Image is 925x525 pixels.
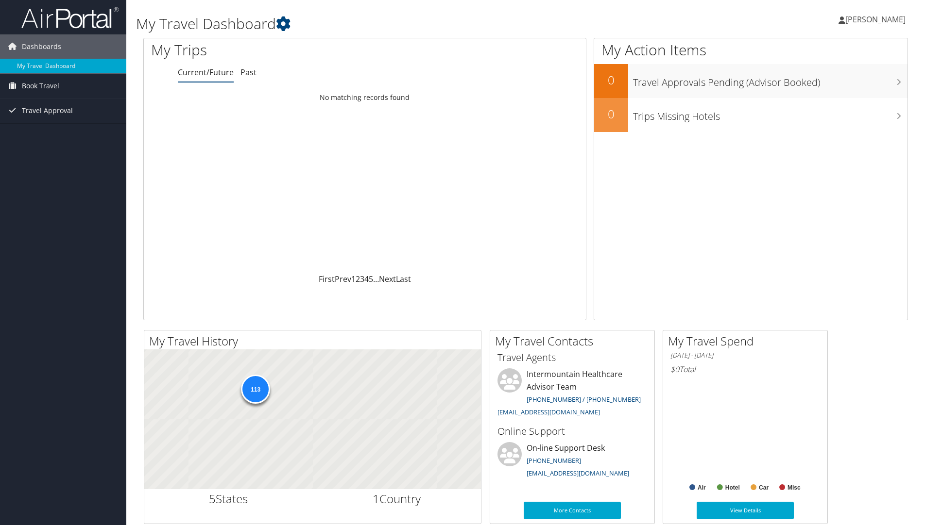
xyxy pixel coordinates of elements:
[594,98,908,132] a: 0Trips Missing Hotels
[493,442,652,482] li: On-line Support Desk
[241,375,270,404] div: 113
[594,72,628,88] h2: 0
[240,67,257,78] a: Past
[788,484,801,491] text: Misc
[151,40,394,60] h1: My Trips
[360,274,364,284] a: 3
[152,491,306,507] h2: States
[21,6,119,29] img: airportal-logo.png
[845,14,906,25] span: [PERSON_NAME]
[22,34,61,59] span: Dashboards
[497,351,647,364] h3: Travel Agents
[594,40,908,60] h1: My Action Items
[697,502,794,519] a: View Details
[594,64,908,98] a: 0Travel Approvals Pending (Advisor Booked)
[373,491,379,507] span: 1
[379,274,396,284] a: Next
[495,333,654,349] h2: My Travel Contacts
[633,105,908,123] h3: Trips Missing Hotels
[209,491,216,507] span: 5
[670,364,820,375] h6: Total
[373,274,379,284] span: …
[524,502,621,519] a: More Contacts
[527,395,641,404] a: [PHONE_NUMBER] / [PHONE_NUMBER]
[594,106,628,122] h2: 0
[22,98,73,123] span: Travel Approval
[633,71,908,89] h3: Travel Approvals Pending (Advisor Booked)
[22,74,59,98] span: Book Travel
[497,425,647,438] h3: Online Support
[839,5,915,34] a: [PERSON_NAME]
[527,456,581,465] a: [PHONE_NUMBER]
[351,274,356,284] a: 1
[369,274,373,284] a: 5
[335,274,351,284] a: Prev
[144,89,586,106] td: No matching records found
[698,484,706,491] text: Air
[136,14,655,34] h1: My Travel Dashboard
[497,408,600,416] a: [EMAIL_ADDRESS][DOMAIN_NAME]
[493,368,652,420] li: Intermountain Healthcare Advisor Team
[178,67,234,78] a: Current/Future
[670,364,679,375] span: $0
[396,274,411,284] a: Last
[725,484,740,491] text: Hotel
[759,484,769,491] text: Car
[364,274,369,284] a: 4
[356,274,360,284] a: 2
[149,333,481,349] h2: My Travel History
[320,491,474,507] h2: Country
[319,274,335,284] a: First
[668,333,827,349] h2: My Travel Spend
[527,469,629,477] a: [EMAIL_ADDRESS][DOMAIN_NAME]
[670,351,820,360] h6: [DATE] - [DATE]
